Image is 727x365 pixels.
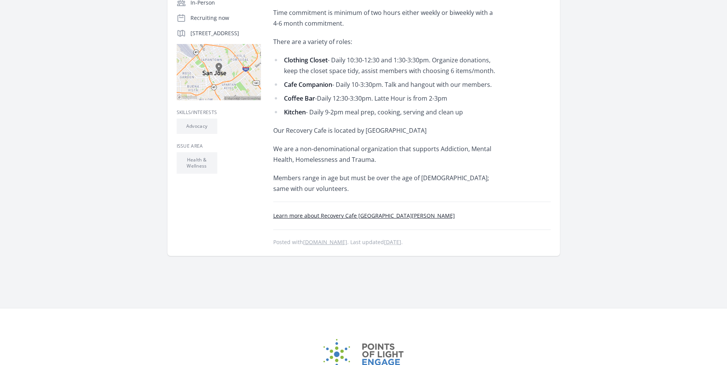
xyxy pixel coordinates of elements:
[303,238,347,246] a: [DOMAIN_NAME]
[273,239,551,245] p: Posted with . Last updated .
[273,36,497,47] p: There are a variety of roles:
[190,14,261,22] p: Recruiting now
[273,7,497,29] p: Time commitment is minimum of two hours either weekly or biweekly with a 4-6 month commitment.
[284,94,315,103] strong: Coffee Bar
[384,238,401,246] abbr: Tue, Feb 18, 2025 5:43 PM
[190,29,261,37] p: [STREET_ADDRESS]
[273,79,497,90] li: - Daily 10-3:30pm. Talk and hangout with our members.
[273,125,497,136] p: Our Recovery Cafe is located by [GEOGRAPHIC_DATA]
[273,55,497,76] li: - Daily 10:30-12:30 and 1:30-3:30pm. Organize donations, keep the closet space tidy, assist membe...
[177,143,261,149] h3: Issue area
[273,143,497,165] p: We are a non-denominational organization that supports Addiction, Mental Health, Homelessness and...
[284,80,332,89] strong: Cafe Companion
[273,93,497,104] li: -Daily 12:30-3:30pm. Latte Hour is from 2-3pm
[177,119,217,134] li: Advocacy
[177,44,261,100] img: Map
[273,212,455,219] a: Learn more about Recovery Cafe [GEOGRAPHIC_DATA][PERSON_NAME]
[273,107,497,117] li: - Daily 9-2pm meal prep, cooking, serving and clean up
[284,108,306,116] strong: Kitchen
[273,173,497,194] p: Members range in age but must be over the age of [DEMOGRAPHIC_DATA]; same with our volunteers.
[284,56,328,64] strong: Clothing Closet
[177,109,261,116] h3: Skills/Interests
[177,152,217,174] li: Health & Wellness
